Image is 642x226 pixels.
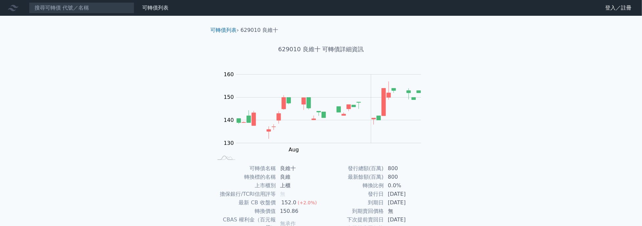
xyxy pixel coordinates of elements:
td: 無 [384,207,429,215]
td: 150.86 [276,207,321,215]
span: (+2.0%) [298,200,317,205]
td: 800 [384,173,429,181]
td: [DATE] [384,215,429,224]
li: 629010 良維十 [241,26,278,34]
input: 搜尋可轉債 代號／名稱 [29,2,134,13]
a: 可轉債列表 [142,5,168,11]
tspan: 130 [224,140,234,146]
td: 可轉債名稱 [213,164,276,173]
tspan: 150 [224,94,234,100]
tspan: 160 [224,71,234,78]
td: 到期日 [321,198,384,207]
a: 可轉債列表 [211,27,237,33]
td: 轉換價值 [213,207,276,215]
td: 轉換標的名稱 [213,173,276,181]
div: 152.0 [280,199,298,207]
td: [DATE] [384,198,429,207]
tspan: 140 [224,117,234,123]
td: 上櫃 [276,181,321,190]
h1: 629010 良維十 可轉債詳細資訊 [205,45,437,54]
li: › [211,26,239,34]
td: 發行總額(百萬) [321,164,384,173]
td: [DATE] [384,190,429,198]
tspan: Aug [289,147,299,153]
td: 良維十 [276,164,321,173]
td: 800 [384,164,429,173]
a: 登入／註冊 [600,3,637,13]
td: 最新餘額(百萬) [321,173,384,181]
td: 0.0% [384,181,429,190]
td: 最新 CB 收盤價 [213,198,276,207]
td: 到期賣回價格 [321,207,384,215]
td: 轉換比例 [321,181,384,190]
td: 下次提前賣回日 [321,215,384,224]
td: 上市櫃別 [213,181,276,190]
span: 無 [280,191,285,197]
g: Chart [220,71,431,153]
td: 發行日 [321,190,384,198]
td: 良維 [276,173,321,181]
td: 擔保銀行/TCRI信用評等 [213,190,276,198]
